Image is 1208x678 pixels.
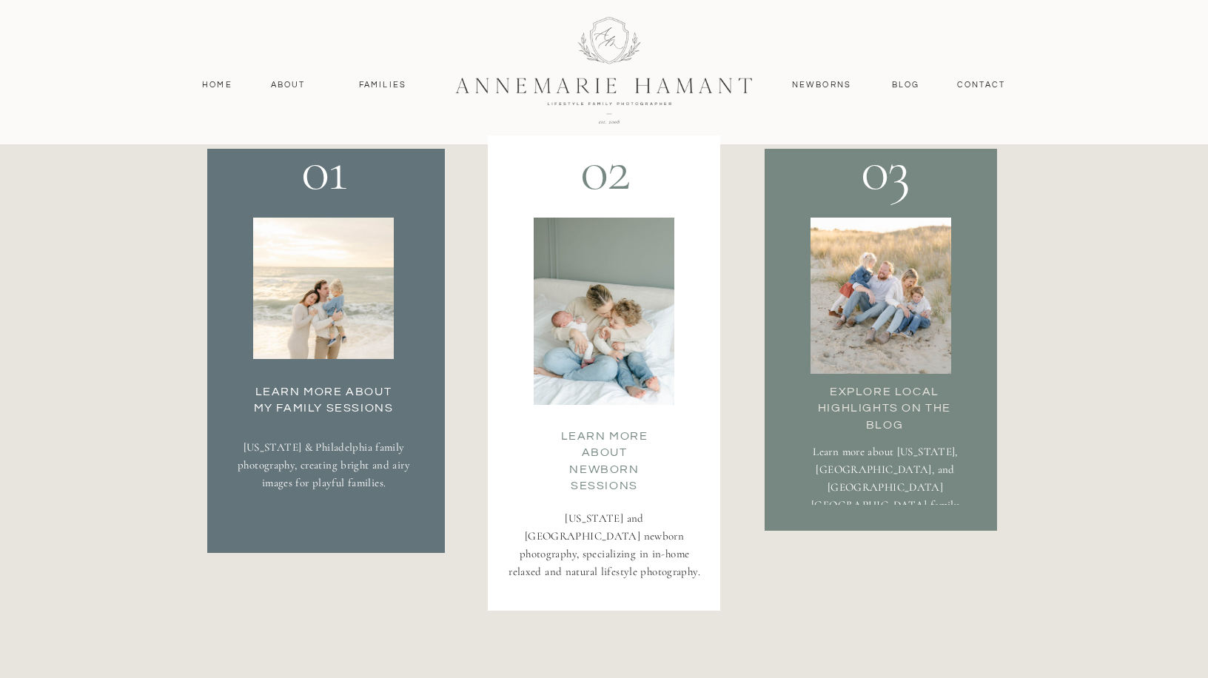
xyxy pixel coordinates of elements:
a: contact [949,78,1013,92]
a: Learn More about my family Sessions [246,383,401,413]
p: [US_STATE] & Philadelphia family photography, creating bright and airy images for playful families. [238,438,410,521]
a: About [266,78,309,92]
a: Home [195,78,239,92]
a: Explore local highlights on the blog [801,383,968,413]
a: Learn more about Newborn Sessions [551,428,657,457]
p: 01 [251,135,396,207]
p: Learn more about [US_STATE], [GEOGRAPHIC_DATA], and [GEOGRAPHIC_DATA] [GEOGRAPHIC_DATA] family ac... [789,443,981,505]
p: 02 [527,135,682,206]
a: Newborns [786,78,857,92]
p: 03 [816,135,954,201]
a: Families [349,78,416,92]
a: Blog [888,78,923,92]
p: [US_STATE] and [GEOGRAPHIC_DATA] newborn photography, specializing in in-home relaxed and natural... [508,509,701,585]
